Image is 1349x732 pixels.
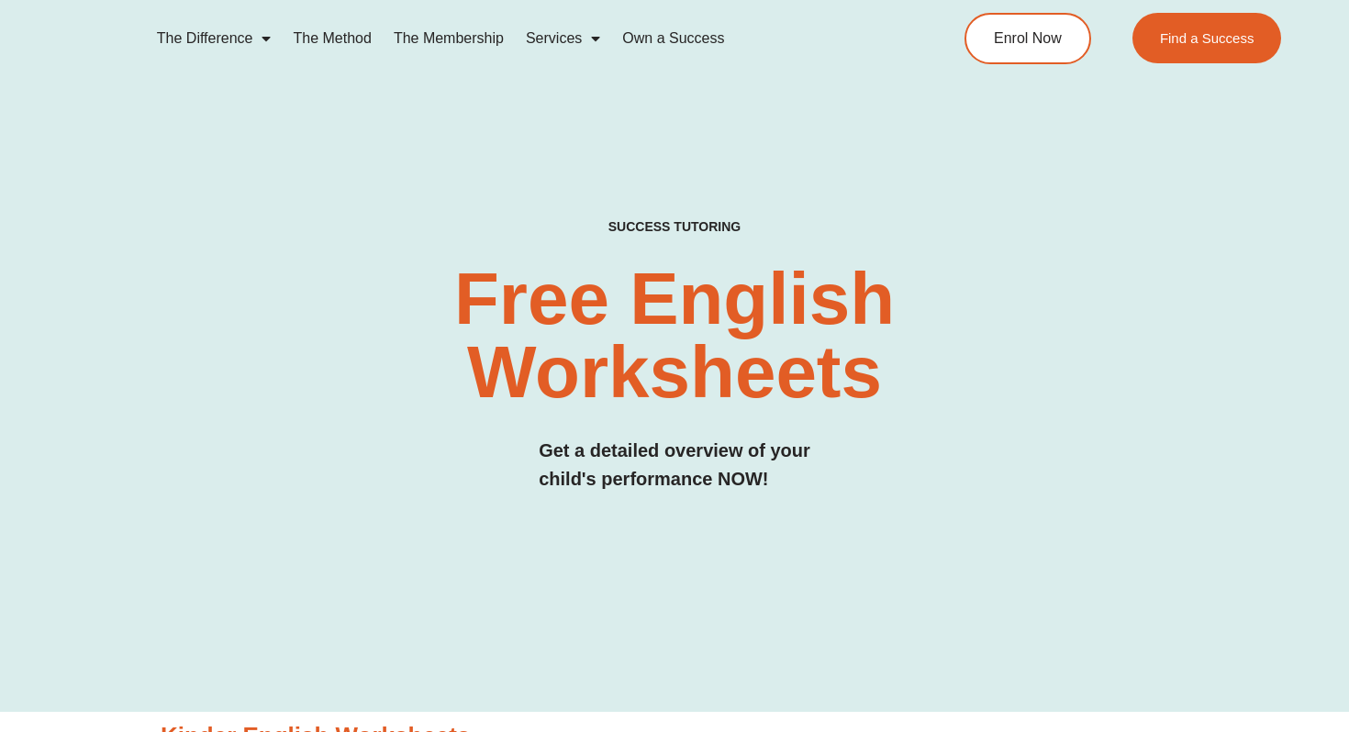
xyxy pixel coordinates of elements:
[495,219,854,235] h4: SUCCESS TUTORING​
[994,31,1062,46] span: Enrol Now
[611,17,735,60] a: Own a Success
[146,17,896,60] nav: Menu
[1160,31,1254,45] span: Find a Success
[146,17,283,60] a: The Difference
[282,17,382,60] a: The Method
[1132,13,1282,63] a: Find a Success
[1257,644,1349,732] iframe: Chat Widget
[273,262,1075,409] h2: Free English Worksheets​
[539,437,810,494] h3: Get a detailed overview of your child's performance NOW!
[964,13,1091,64] a: Enrol Now
[515,17,611,60] a: Services
[383,17,515,60] a: The Membership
